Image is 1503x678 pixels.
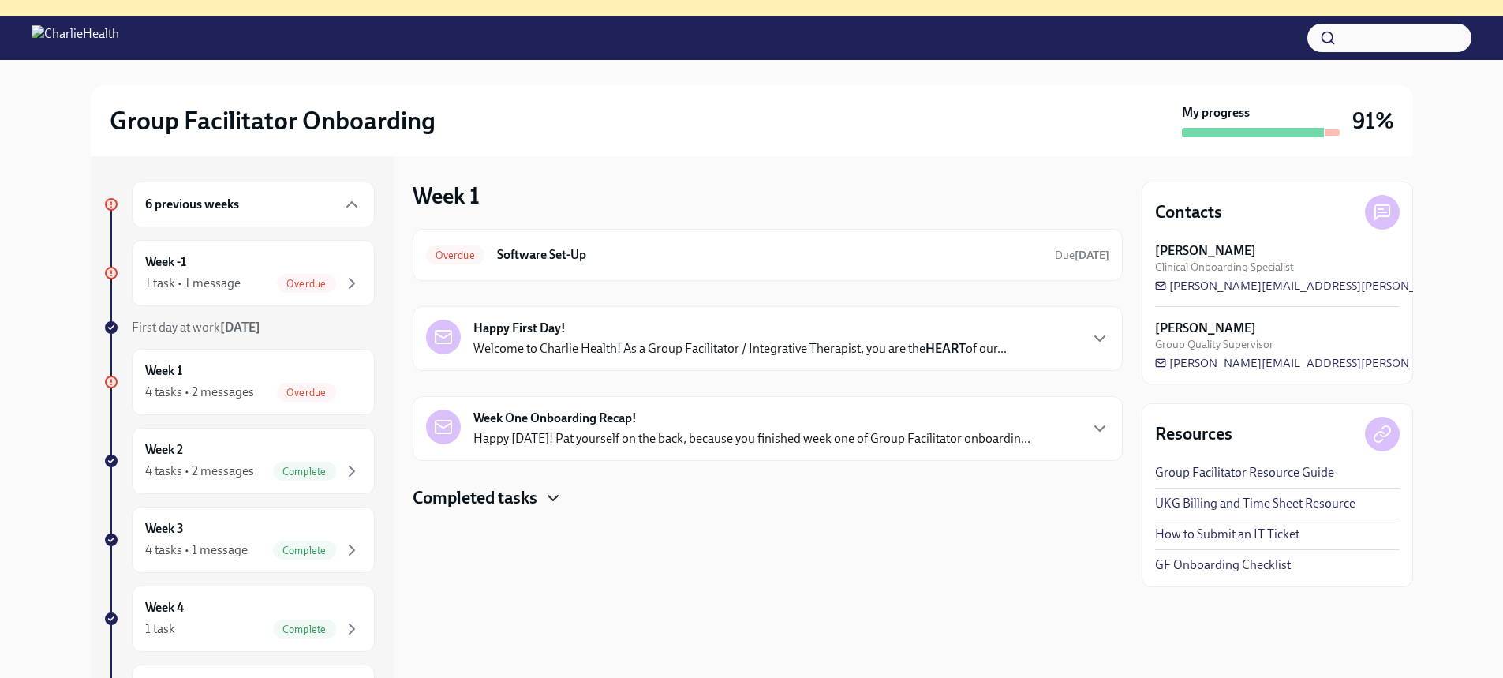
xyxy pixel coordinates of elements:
[277,387,335,399] span: Overdue
[1155,422,1232,446] h4: Resources
[413,486,1123,510] div: Completed tasks
[1352,107,1394,135] h3: 91%
[413,182,480,210] h3: Week 1
[145,384,254,401] div: 4 tasks • 2 messages
[1155,526,1299,543] a: How to Submit an IT Ticket
[273,624,336,635] span: Complete
[145,520,184,538] h6: Week 3
[1155,200,1222,224] h4: Contacts
[1155,260,1294,275] span: Clinical Onboarding Specialist
[1182,104,1250,122] strong: My progress
[1055,249,1109,262] span: Due
[925,341,966,356] strong: HEART
[1075,249,1109,262] strong: [DATE]
[145,599,184,616] h6: Week 4
[103,507,375,573] a: Week 34 tasks • 1 messageComplete
[1155,320,1256,337] strong: [PERSON_NAME]
[1155,242,1256,260] strong: [PERSON_NAME]
[497,246,1042,264] h6: Software Set-Up
[1155,337,1273,352] span: Group Quality Supervisor
[145,362,182,380] h6: Week 1
[1155,464,1334,481] a: Group Facilitator Resource Guide
[220,320,260,335] strong: [DATE]
[32,25,119,51] img: CharlieHealth
[1155,556,1291,574] a: GF Onboarding Checklist
[145,253,186,271] h6: Week -1
[145,275,241,292] div: 1 task • 1 message
[426,242,1109,268] a: OverdueSoftware Set-UpDue[DATE]
[103,586,375,652] a: Week 41 taskComplete
[1155,495,1355,512] a: UKG Billing and Time Sheet Resource
[473,320,566,337] strong: Happy First Day!
[273,545,336,556] span: Complete
[473,340,1007,358] p: Welcome to Charlie Health! As a Group Facilitator / Integrative Therapist, you are the of our...
[145,441,183,459] h6: Week 2
[473,430,1030,448] p: Happy [DATE]! Pat yourself on the back, because you finished week one of Group Facilitator onboar...
[1055,248,1109,263] span: August 19th, 2025 10:00
[473,410,637,427] strong: Week One Onboarding Recap!
[132,182,375,227] div: 6 previous weeks
[145,541,248,559] div: 4 tasks • 1 message
[103,349,375,415] a: Week 14 tasks • 2 messagesOverdue
[132,320,260,335] span: First day at work
[145,196,239,213] h6: 6 previous weeks
[103,428,375,494] a: Week 24 tasks • 2 messagesComplete
[273,466,336,478] span: Complete
[145,620,175,638] div: 1 task
[426,249,484,261] span: Overdue
[277,278,335,290] span: Overdue
[413,486,537,510] h4: Completed tasks
[103,240,375,306] a: Week -11 task • 1 messageOverdue
[145,463,254,480] div: 4 tasks • 2 messages
[110,105,436,137] h2: Group Facilitator Onboarding
[103,319,375,336] a: First day at work[DATE]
